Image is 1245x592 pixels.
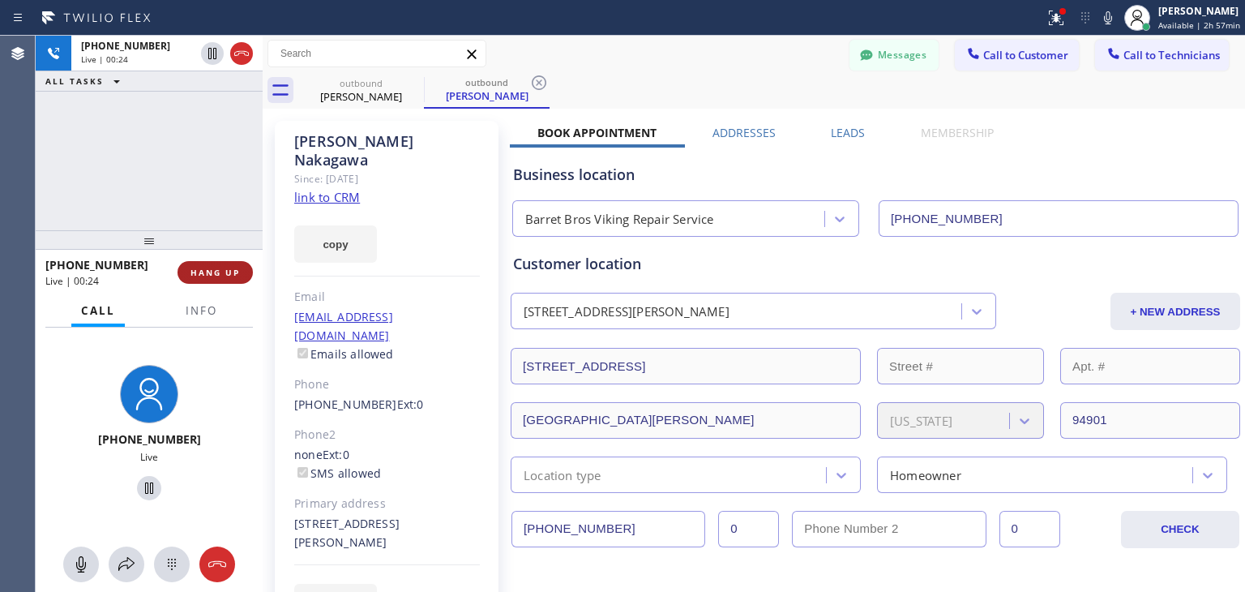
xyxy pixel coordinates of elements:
input: SMS allowed [297,467,308,478]
div: outbound [426,76,548,88]
span: HANG UP [190,267,240,278]
div: [PERSON_NAME] [426,88,548,103]
input: Search [268,41,486,66]
span: [PHONE_NUMBER] [45,257,148,272]
span: Call to Technicians [1123,48,1220,62]
label: SMS allowed [294,465,381,481]
div: Business location [513,164,1238,186]
button: Messages [849,40,939,71]
div: Primary address [294,495,480,513]
label: Emails allowed [294,346,394,362]
input: Emails allowed [297,348,308,358]
div: Homeowner [890,465,961,484]
span: Info [186,303,217,318]
a: link to CRM [294,189,360,205]
a: [EMAIL_ADDRESS][DOMAIN_NAME] [294,309,393,343]
button: Call [71,295,125,327]
button: CHECK [1121,511,1239,548]
label: Book Appointment [537,125,657,140]
button: Hold Customer [201,42,224,65]
div: [PERSON_NAME] Nakagawa [294,132,480,169]
button: Hold Customer [137,476,161,500]
input: Phone Number [879,200,1239,237]
div: Location type [524,465,601,484]
input: Phone Number [511,511,705,547]
div: Christopher Nakagawa [426,72,548,107]
span: [PHONE_NUMBER] [98,431,201,447]
label: Leads [831,125,865,140]
button: Info [176,295,227,327]
div: Email [294,288,480,307]
div: Customer location [513,253,1238,275]
div: Since: [DATE] [294,169,480,188]
button: Open directory [109,547,144,582]
button: HANG UP [178,261,253,284]
label: Addresses [712,125,776,140]
div: none [294,446,480,483]
input: Ext. [718,511,779,547]
input: Apt. # [1060,348,1240,384]
div: [STREET_ADDRESS][PERSON_NAME] [524,302,729,321]
input: City [511,402,861,439]
button: Mute [63,547,99,582]
span: Live | 00:24 [45,274,99,288]
span: Ext: 0 [323,447,349,462]
button: Call to Customer [955,40,1079,71]
div: [STREET_ADDRESS][PERSON_NAME] [294,515,480,552]
button: Open dialpad [154,547,190,582]
input: ZIP [1060,402,1240,439]
button: Mute [1097,6,1119,29]
input: Phone Number 2 [792,511,986,547]
span: ALL TASKS [45,75,104,87]
div: outbound [300,77,422,89]
span: Live [140,450,158,464]
input: Street # [877,348,1044,384]
input: Address [511,348,861,384]
div: [PERSON_NAME] [300,89,422,104]
div: Phone [294,375,480,394]
button: + NEW ADDRESS [1110,293,1240,330]
div: Christopher Nakagawa [300,72,422,109]
span: Live | 00:24 [81,54,128,65]
span: Call [81,303,115,318]
button: Hang up [230,42,253,65]
button: Hang up [199,547,235,582]
span: [PHONE_NUMBER] [81,39,170,53]
span: Ext: 0 [397,397,424,412]
a: [PHONE_NUMBER] [294,397,397,412]
button: copy [294,225,377,263]
input: Ext. 2 [999,511,1060,547]
div: Barret Bros Viking Repair Service [525,210,714,229]
div: Phone2 [294,426,480,444]
label: Membership [921,125,994,140]
div: [PERSON_NAME] [1158,4,1240,18]
button: ALL TASKS [36,71,136,91]
span: Call to Customer [983,48,1068,62]
span: Available | 2h 57min [1158,19,1240,31]
button: Call to Technicians [1095,40,1229,71]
